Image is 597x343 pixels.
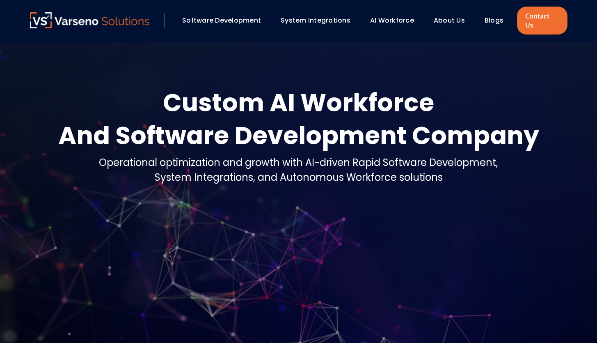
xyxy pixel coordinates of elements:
img: Varseno Solutions – Product Engineering & IT Services [30,12,150,28]
a: About Us [434,16,465,25]
div: Custom AI Workforce [58,86,539,119]
div: And Software Development Company [58,119,539,152]
div: Operational optimization and growth with AI-driven Rapid Software Development, [99,155,498,170]
a: System Integrations [281,16,350,25]
a: AI Workforce [370,16,414,25]
a: Contact Us [517,7,567,35]
div: System Integrations, and Autonomous Workforce solutions [99,170,498,185]
a: Varseno Solutions – Product Engineering & IT Services [30,12,150,29]
a: Software Development [182,16,261,25]
a: Blogs [485,16,503,25]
